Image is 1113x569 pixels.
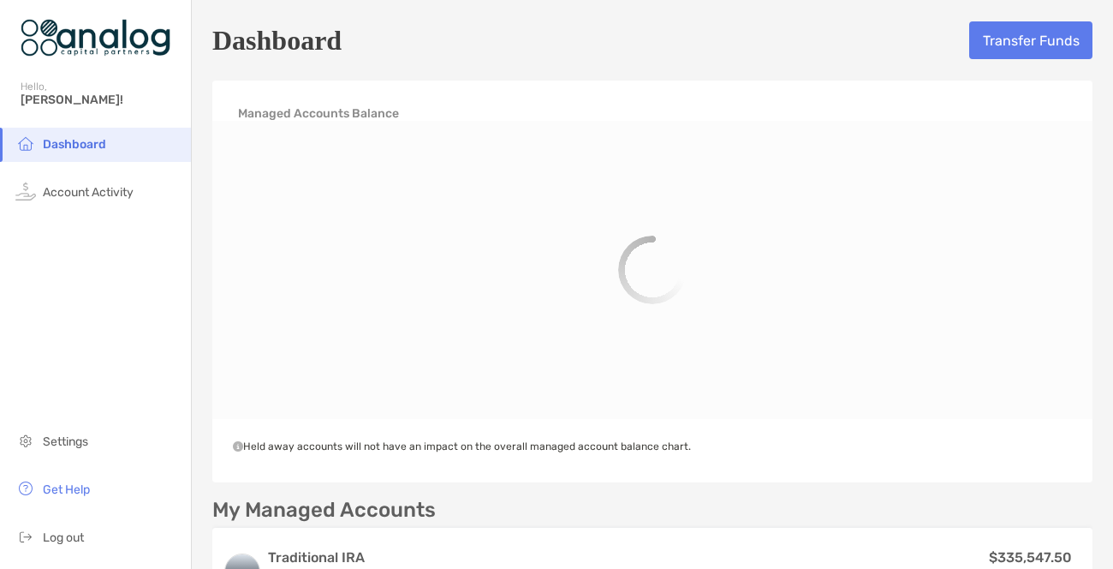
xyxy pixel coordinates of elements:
[238,106,399,121] h4: Managed Accounts Balance
[15,478,36,499] img: get-help icon
[21,93,181,107] span: [PERSON_NAME]!
[43,185,134,200] span: Account Activity
[43,530,84,545] span: Log out
[43,137,106,152] span: Dashboard
[15,526,36,547] img: logout icon
[43,482,90,497] span: Get Help
[233,440,691,452] span: Held away accounts will not have an impact on the overall managed account balance chart.
[969,21,1092,59] button: Transfer Funds
[21,7,170,69] img: Zoe Logo
[43,434,88,449] span: Settings
[212,21,342,60] h5: Dashboard
[15,430,36,451] img: settings icon
[989,547,1072,568] p: $335,547.50
[212,500,436,521] p: My Managed Accounts
[15,181,36,201] img: activity icon
[268,548,446,568] h3: Traditional IRA
[15,133,36,153] img: household icon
